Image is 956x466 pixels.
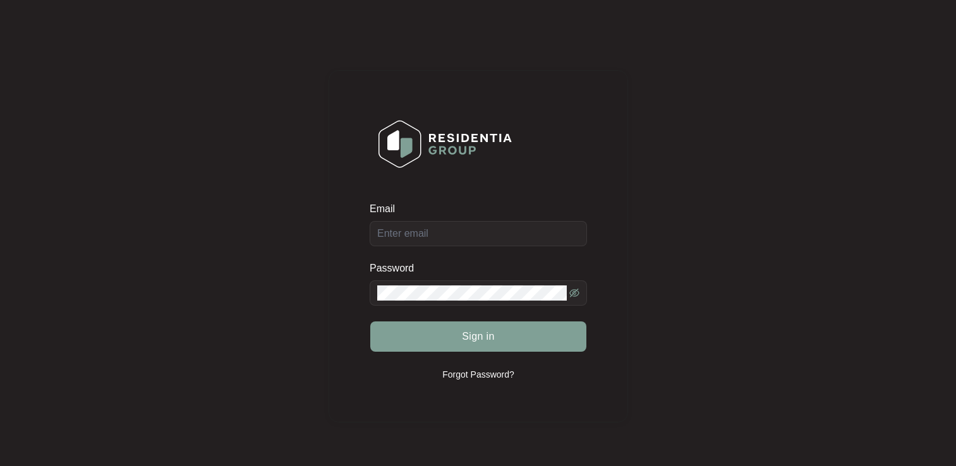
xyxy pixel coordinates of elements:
[569,288,579,298] span: eye-invisible
[462,329,495,344] span: Sign in
[377,285,567,301] input: Password
[370,262,423,275] label: Password
[370,203,404,215] label: Email
[442,368,514,381] p: Forgot Password?
[370,112,520,176] img: Login Logo
[370,221,587,246] input: Email
[370,321,586,352] button: Sign in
